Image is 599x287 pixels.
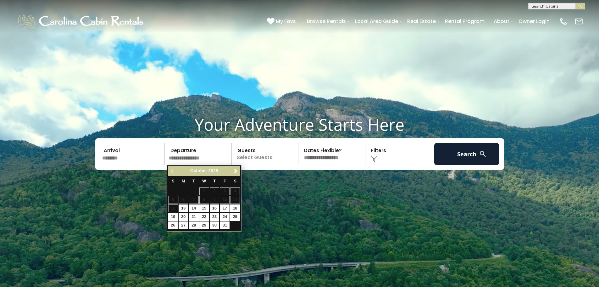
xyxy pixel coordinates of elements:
[574,17,583,26] img: mail-regular-white.png
[202,179,206,183] span: Wednesday
[491,16,513,27] a: About
[192,179,195,183] span: Tuesday
[179,204,188,212] a: 13
[182,179,185,183] span: Monday
[352,16,401,27] a: Local Area Guide
[479,150,487,158] img: search-regular-white.png
[404,16,439,27] a: Real Estate
[304,16,349,27] a: Browse Rentals
[5,115,594,134] h1: Your Adventure Starts Here
[234,143,298,165] p: Select Guests
[190,168,207,173] span: October
[208,168,218,173] span: 2025
[230,204,240,212] a: 18
[220,204,230,212] a: 17
[434,143,499,165] button: Search
[210,204,219,212] a: 16
[210,213,219,221] a: 23
[199,213,209,221] a: 22
[515,16,553,27] a: Owner Login
[224,179,226,183] span: Friday
[179,221,188,229] a: 27
[276,17,296,25] span: My Favs
[199,204,209,212] a: 15
[267,17,297,26] a: My Favs
[179,213,188,221] a: 20
[230,213,240,221] a: 25
[168,213,178,221] a: 19
[16,12,146,31] img: White-1-1-2.png
[559,17,568,26] img: phone-regular-white.png
[442,16,488,27] a: Rental Program
[189,221,199,229] a: 28
[172,179,174,183] span: Sunday
[232,167,240,175] a: Next
[233,169,238,174] span: Next
[213,179,216,183] span: Thursday
[220,221,230,229] a: 31
[234,179,236,183] span: Saturday
[199,221,209,229] a: 29
[371,156,377,162] img: filter--v1.png
[189,213,199,221] a: 21
[210,221,219,229] a: 30
[189,204,199,212] a: 14
[168,221,178,229] a: 26
[220,213,230,221] a: 24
